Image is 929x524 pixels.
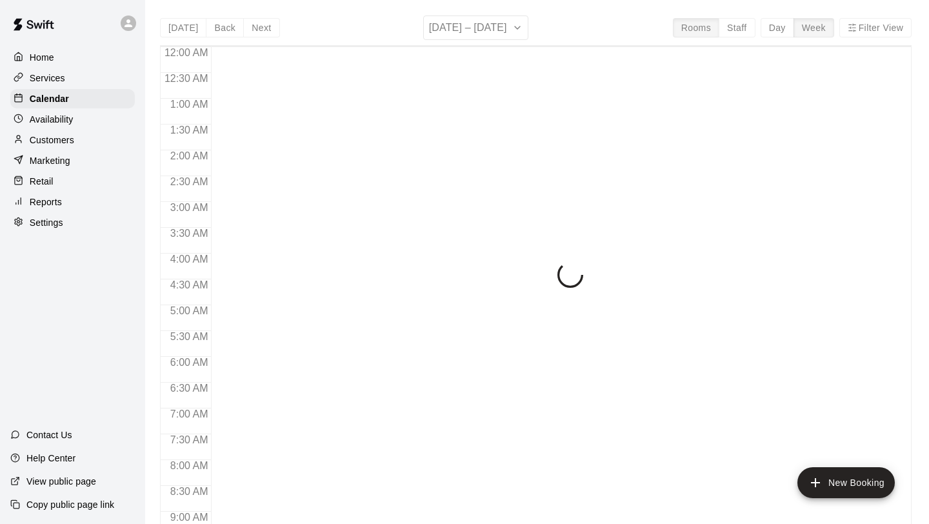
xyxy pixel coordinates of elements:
span: 4:30 AM [167,279,212,290]
p: Customers [30,134,74,146]
a: Availability [10,110,135,129]
span: 8:30 AM [167,486,212,497]
p: Calendar [30,92,69,105]
button: add [797,467,895,498]
span: 4:00 AM [167,254,212,265]
p: Availability [30,113,74,126]
p: Settings [30,216,63,229]
p: Help Center [26,452,75,465]
a: Home [10,48,135,67]
span: 2:30 AM [167,176,212,187]
span: 7:30 AM [167,434,212,445]
span: 7:00 AM [167,408,212,419]
p: Contact Us [26,428,72,441]
span: 12:30 AM [161,73,212,84]
p: Home [30,51,54,64]
span: 3:30 AM [167,228,212,239]
p: View public page [26,475,96,488]
a: Services [10,68,135,88]
p: Reports [30,196,62,208]
p: Copy public page link [26,498,114,511]
a: Customers [10,130,135,150]
a: Calendar [10,89,135,108]
a: Settings [10,213,135,232]
a: Reports [10,192,135,212]
span: 12:00 AM [161,47,212,58]
p: Services [30,72,65,85]
p: Marketing [30,154,70,167]
span: 1:30 AM [167,125,212,136]
span: 6:30 AM [167,383,212,394]
span: 3:00 AM [167,202,212,213]
span: 8:00 AM [167,460,212,471]
a: Retail [10,172,135,191]
a: Marketing [10,151,135,170]
span: 6:00 AM [167,357,212,368]
span: 5:00 AM [167,305,212,316]
span: 5:30 AM [167,331,212,342]
span: 1:00 AM [167,99,212,110]
p: Retail [30,175,54,188]
span: 9:00 AM [167,512,212,523]
span: 2:00 AM [167,150,212,161]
